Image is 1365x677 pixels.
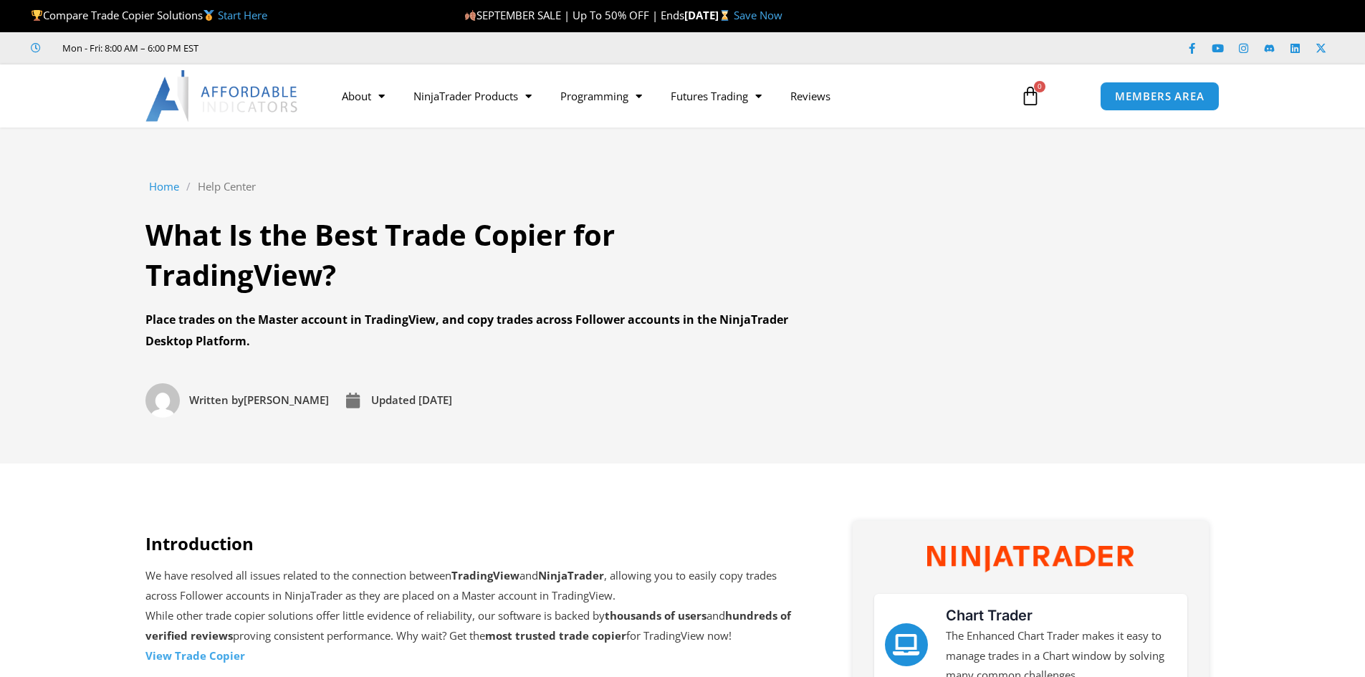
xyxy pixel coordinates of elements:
p: We have resolved all issues related to the connection between and , allowing you to easily copy t... [145,566,803,666]
span: SEPTEMBER SALE | Up To 50% OFF | Ends [464,8,684,22]
strong: View Trade Copier [145,648,245,663]
iframe: Customer reviews powered by Trustpilot [219,41,434,55]
h1: What Is the Best Trade Copier for TradingView? [145,215,805,295]
strong: hundreds of verified reviews [145,608,791,643]
img: NinjaTrader Wordmark color RGB | Affordable Indicators – NinjaTrader [927,546,1134,572]
span: Updated [371,393,416,407]
a: Chart Trader [946,607,1033,624]
a: About [327,80,399,112]
a: Save Now [734,8,782,22]
a: Home [149,177,179,197]
a: Help Center [198,177,256,197]
a: NinjaTrader Products [399,80,546,112]
strong: TradingView [451,568,519,582]
strong: most trusted trade copier [485,628,626,643]
nav: Menu [327,80,1004,112]
span: Compare Trade Copier Solutions [31,8,267,22]
span: [PERSON_NAME] [186,390,329,410]
span: MEMBERS AREA [1115,91,1204,102]
div: Place trades on the Master account in TradingView, and copy trades across Follower accounts in th... [145,309,805,352]
span: 0 [1034,81,1045,92]
a: Programming [546,80,656,112]
strong: NinjaTrader [538,568,604,582]
img: 🍂 [465,10,476,21]
strong: Introduction [145,532,254,555]
a: 0 [999,75,1062,117]
img: Picture of David Koehler [145,383,180,418]
a: MEMBERS AREA [1100,82,1220,111]
img: 🥇 [203,10,214,21]
img: ⌛ [719,10,730,21]
a: Futures Trading [656,80,776,112]
span: Written by [189,393,244,407]
img: 🏆 [32,10,42,21]
span: / [186,177,191,197]
img: LogoAI | Affordable Indicators – NinjaTrader [145,70,300,122]
a: Chart Trader [885,623,928,666]
span: Mon - Fri: 8:00 AM – 6:00 PM EST [59,39,198,57]
strong: [DATE] [684,8,734,22]
time: [DATE] [418,393,452,407]
a: Start Here [218,8,267,22]
a: Reviews [776,80,845,112]
strong: thousands of users [605,608,707,623]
